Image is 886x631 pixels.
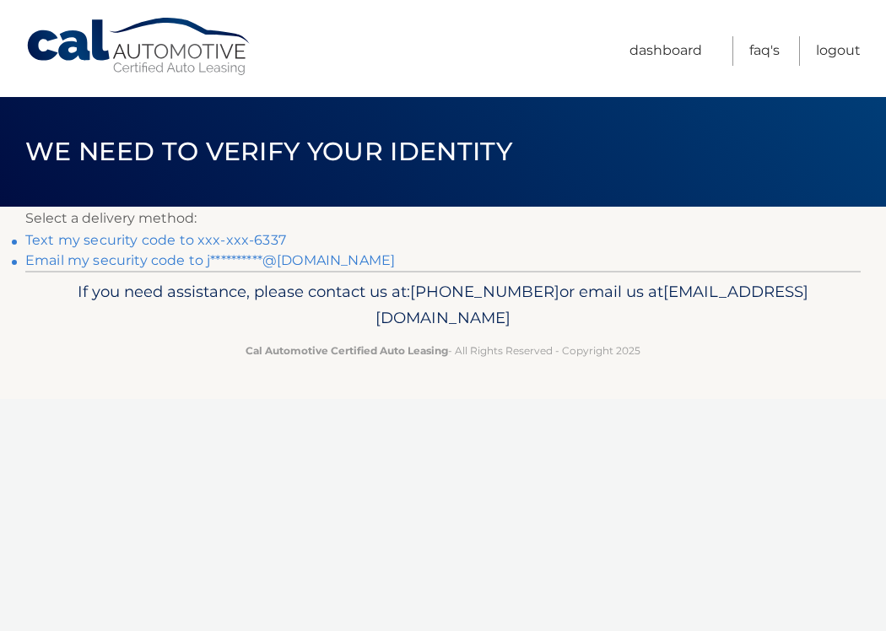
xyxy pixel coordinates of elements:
[25,232,286,248] a: Text my security code to xxx-xxx-6337
[410,282,559,301] span: [PHONE_NUMBER]
[749,36,780,66] a: FAQ's
[51,278,835,332] p: If you need assistance, please contact us at: or email us at
[25,252,395,268] a: Email my security code to j**********@[DOMAIN_NAME]
[25,207,861,230] p: Select a delivery method:
[816,36,861,66] a: Logout
[629,36,702,66] a: Dashboard
[25,136,512,167] span: We need to verify your identity
[246,344,448,357] strong: Cal Automotive Certified Auto Leasing
[25,17,253,77] a: Cal Automotive
[51,342,835,359] p: - All Rights Reserved - Copyright 2025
